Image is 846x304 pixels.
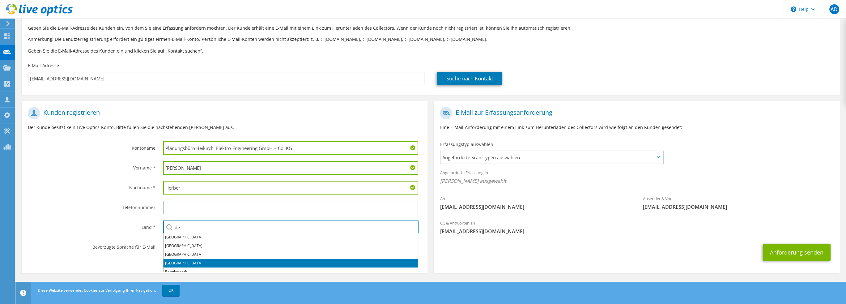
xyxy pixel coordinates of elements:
[162,285,180,296] a: OK
[28,240,155,250] label: Bevorzugte Sprache für E-Mail
[437,72,502,85] a: Suche nach Kontakt
[28,47,834,54] h3: Geben Sie die E-Mail-Adresse des Kunden ein und klicken Sie auf „Kontakt suchen“.
[28,124,421,131] p: Der Kunde besitzt kein Live Optics-Konto. Bitte füllen Sie die nachstehenden [PERSON_NAME] aus.
[763,244,831,261] button: Anforderung senden
[637,192,840,213] div: Absender & Von
[38,288,156,293] span: Diese Website verwendet Cookies zur Verfolgung Ihrer Navigation.
[440,178,833,184] span: [PERSON_NAME] ausgewählt
[164,242,418,250] li: [GEOGRAPHIC_DATA]
[28,62,59,69] label: E-Mail-Adresse
[434,216,840,238] div: CC & Antworten an
[440,107,830,119] h1: E-Mail zur Erfassungsanforderung
[28,36,834,43] p: Anmerkung: Die Benutzerregistrierung erfordert ein gültiges Firmen-E-Mail-Konto. Persönliche E-Ma...
[28,25,834,32] p: Geben Sie die E-Mail-Adresse des Kunden ein, von dem Sie eine Erfassung anfordern möchten. Der Ku...
[28,201,155,211] label: Telefonnummer
[791,6,796,12] svg: \n
[440,151,663,164] span: Angeforderte Scan-Typen auswählen
[28,221,155,230] label: Land *
[28,107,418,119] h1: Kunden registrieren
[164,268,418,276] li: Bangladesch
[434,166,840,189] div: Angeforderte Erfassungen
[434,192,637,213] div: An
[28,181,155,191] label: Nachname *
[164,259,418,268] li: [GEOGRAPHIC_DATA]
[440,141,493,148] label: Erfassungstyp auswählen
[28,141,155,151] label: Kontoname
[643,203,834,210] span: [EMAIL_ADDRESS][DOMAIN_NAME]
[164,233,418,242] li: [GEOGRAPHIC_DATA]
[440,203,631,210] span: [EMAIL_ADDRESS][DOMAIN_NAME]
[440,124,833,131] p: Eine E-Mail-Anforderung mit einem Link zum Herunterladen des Collectors wird wie folgt an den Kun...
[28,161,155,171] label: Vorname *
[164,250,418,259] li: [GEOGRAPHIC_DATA]
[440,228,833,235] span: [EMAIL_ADDRESS][DOMAIN_NAME]
[829,4,839,14] span: AD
